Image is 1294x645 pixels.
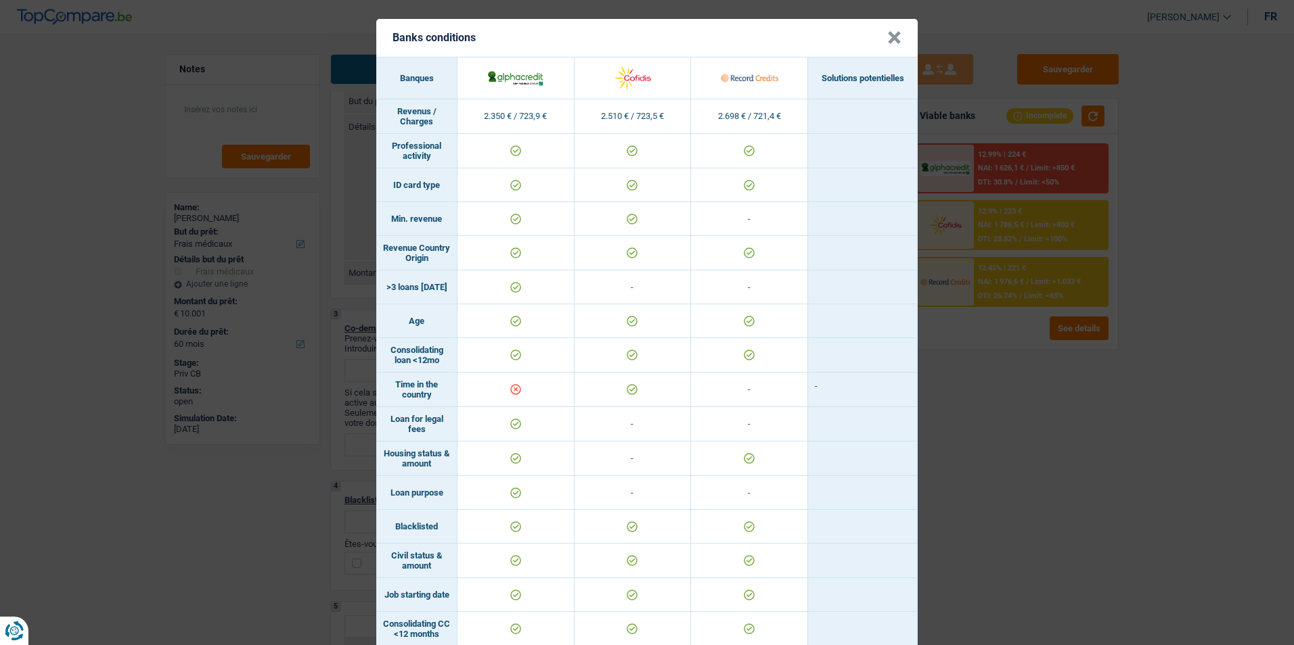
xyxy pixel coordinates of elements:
[721,64,778,93] img: Record Credits
[691,373,808,407] td: -
[376,338,458,373] td: Consolidating loan <12mo
[887,31,901,45] button: Close
[376,134,458,168] td: Professional activity
[376,57,458,99] th: Banques
[575,476,692,510] td: -
[604,64,661,93] img: Cofidis
[691,476,808,510] td: -
[376,99,458,134] td: Revenus / Charges
[808,373,918,407] td: -
[376,373,458,407] td: Time in the country
[575,99,692,134] td: 2.510 € / 723,5 €
[376,202,458,236] td: Min. revenue
[691,202,808,236] td: -
[376,168,458,202] td: ID card type
[575,441,692,476] td: -
[376,578,458,612] td: Job starting date
[376,407,458,441] td: Loan for legal fees
[487,69,544,87] img: AlphaCredit
[393,31,476,44] h5: Banks conditions
[575,407,692,441] td: -
[376,270,458,304] td: >3 loans [DATE]
[691,270,808,304] td: -
[376,304,458,338] td: Age
[376,236,458,270] td: Revenue Country Origin
[458,99,575,134] td: 2.350 € / 723,9 €
[575,270,692,304] td: -
[376,476,458,510] td: Loan purpose
[376,544,458,578] td: Civil status & amount
[808,57,918,99] th: Solutions potentielles
[691,99,808,134] td: 2.698 € / 721,4 €
[376,441,458,476] td: Housing status & amount
[691,407,808,441] td: -
[376,510,458,544] td: Blacklisted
